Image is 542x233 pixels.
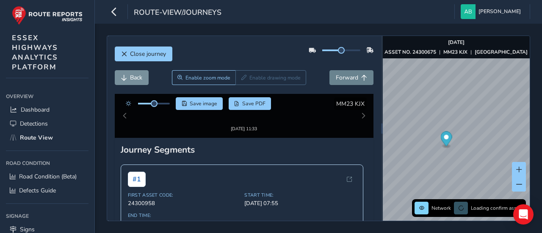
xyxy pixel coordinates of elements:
span: Close journey [130,50,166,58]
button: [PERSON_NAME] [461,4,524,19]
div: Road Condition [6,157,88,170]
span: Back [130,74,142,82]
span: [DATE] 08:32 [128,212,240,220]
a: Detections [6,117,88,131]
span: Forward [336,74,358,82]
span: Road Condition (Beta) [19,173,77,181]
strong: MM23 KJX [443,49,467,55]
div: Overview [6,90,88,103]
span: Loading confirm assets [471,205,523,211]
img: rr logo [12,6,83,25]
img: diamond-layout [461,4,476,19]
button: Zoom [172,70,236,85]
span: Start Time: [244,184,356,191]
a: Route View [6,131,88,145]
span: First Asset Code: [128,184,240,191]
div: Map marker [440,132,452,149]
span: ESSEX HIGHWAYS ANALYTICS PLATFORM [12,33,58,72]
span: # 1 [128,164,146,179]
span: End Time: [128,205,240,211]
a: Defects Guide [6,184,88,197]
button: PDF [229,97,271,110]
span: Network [431,205,451,211]
a: Road Condition (Beta) [6,170,88,184]
span: [PERSON_NAME] [478,4,521,19]
div: Journey Segments [121,136,368,148]
div: | | [384,49,528,55]
span: Detections [20,120,48,128]
button: Save [176,97,223,110]
span: Dashboard [21,106,50,114]
button: Close journey [115,47,172,61]
span: Enable zoom mode [185,74,230,81]
strong: [DATE] [448,39,465,46]
img: Thumbnail frame [218,107,270,115]
button: Forward [329,70,373,85]
div: Open Intercom Messenger [513,204,534,225]
span: Save image [190,100,217,107]
span: Save PDF [242,100,265,107]
strong: [GEOGRAPHIC_DATA] [475,49,528,55]
span: Route View [20,134,53,142]
span: route-view/journeys [134,7,221,19]
div: Signage [6,210,88,222]
span: 24300958 [128,192,240,200]
strong: ASSET NO. 24300675 [384,49,436,55]
a: Dashboard [6,103,88,117]
span: [DATE] 07:55 [244,192,356,200]
span: Defects Guide [19,186,56,195]
span: MM23 KJX [336,100,365,108]
button: Back [115,70,149,85]
div: [DATE] 11:33 [218,115,270,121]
